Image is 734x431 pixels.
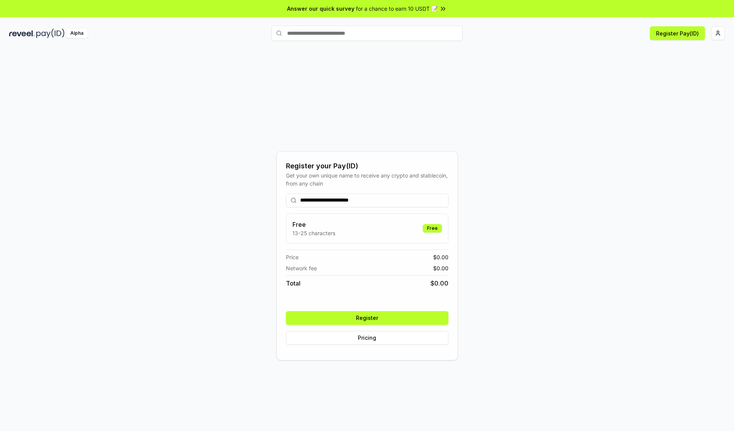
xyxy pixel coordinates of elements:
[66,29,88,38] div: Alpha
[286,264,317,272] span: Network fee
[433,253,448,261] span: $ 0.00
[433,264,448,272] span: $ 0.00
[286,161,448,171] div: Register your Pay(ID)
[423,224,442,232] div: Free
[287,5,354,13] span: Answer our quick survey
[286,171,448,187] div: Get your own unique name to receive any crypto and stablecoin, from any chain
[9,29,35,38] img: reveel_dark
[356,5,438,13] span: for a chance to earn 10 USDT 📝
[650,26,705,40] button: Register Pay(ID)
[286,311,448,325] button: Register
[292,220,335,229] h3: Free
[292,229,335,237] p: 13-25 characters
[286,331,448,345] button: Pricing
[36,29,65,38] img: pay_id
[430,279,448,288] span: $ 0.00
[286,253,299,261] span: Price
[286,279,300,288] span: Total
